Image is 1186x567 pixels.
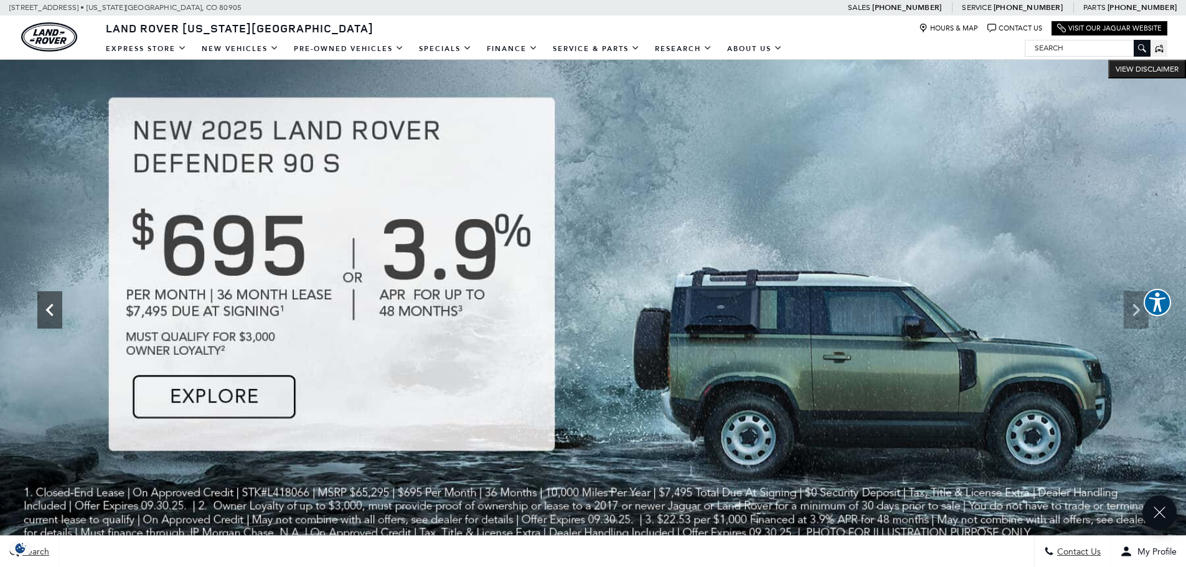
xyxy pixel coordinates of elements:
a: Contact Us [987,24,1042,33]
a: Hours & Map [919,24,978,33]
a: [PHONE_NUMBER] [1108,2,1177,12]
span: Sales [848,3,870,12]
button: Open user profile menu [1111,536,1186,567]
a: [STREET_ADDRESS] • [US_STATE][GEOGRAPHIC_DATA], CO 80905 [9,3,242,12]
a: New Vehicles [194,38,286,60]
img: Opt-Out Icon [6,541,35,555]
img: Land Rover [21,22,77,52]
input: Search [1025,40,1150,55]
span: VIEW DISCLAIMER [1116,64,1179,74]
a: [PHONE_NUMBER] [872,2,941,12]
section: Click to Open Cookie Consent Modal [6,541,35,555]
span: My Profile [1132,546,1177,557]
a: Specials [412,38,479,60]
a: Finance [479,38,545,60]
a: EXPRESS STORE [98,38,194,60]
span: Parts [1083,3,1106,12]
a: Visit Our Jaguar Website [1057,24,1162,33]
a: Research [647,38,720,60]
nav: Main Navigation [98,38,790,60]
a: About Us [720,38,790,60]
a: [PHONE_NUMBER] [994,2,1063,12]
span: Service [962,3,991,12]
a: Land Rover [US_STATE][GEOGRAPHIC_DATA] [98,21,381,35]
a: Pre-Owned Vehicles [286,38,412,60]
div: Previous [37,291,62,329]
button: VIEW DISCLAIMER [1108,60,1186,78]
a: land-rover [21,22,77,52]
a: Service & Parts [545,38,647,60]
iframe: Chat window [875,128,1186,527]
span: Contact Us [1054,546,1101,557]
span: Land Rover [US_STATE][GEOGRAPHIC_DATA] [106,21,374,35]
